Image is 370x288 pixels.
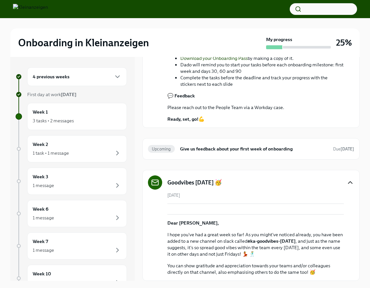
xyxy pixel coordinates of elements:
[33,215,54,221] div: 1 message
[167,231,344,257] p: I hope you've had a great week so far! As you might've noticed already, you have been added to a ...
[247,238,296,244] strong: #ka-goodvibes-[DATE]
[16,232,127,260] a: Week 71 message
[180,74,344,87] li: Complete the tasks before the deadline and track your progress with the stickers next to each slide
[16,200,127,227] a: Week 61 message
[33,108,48,116] h6: Week 1
[167,179,222,186] h5: Goodvibes [DATE] 🥳
[341,147,354,151] strong: [DATE]
[13,4,48,14] img: Kleinanzeigen
[180,55,248,61] a: Download your Onboarding Pass
[167,93,195,99] strong: 💬 Feedback
[167,192,180,198] span: [DATE]
[167,116,344,122] p: 💪
[33,141,48,148] h6: Week 2
[167,220,219,226] strong: Dear [PERSON_NAME],
[148,147,175,151] span: Upcoming
[33,117,74,124] div: 3 tasks • 2 messages
[16,91,127,98] a: First day at work[DATE]
[333,146,354,152] span: August 29th, 2025 08:10
[33,150,69,156] div: 1 task • 1 message
[333,147,354,151] span: Due
[61,92,76,97] strong: [DATE]
[167,104,344,111] p: Please reach out to the People Team via a Workday case.
[33,182,54,189] div: 1 message
[180,61,344,74] li: Dado will remind you to start your tasks before each onboarding milestone: first week and days 30...
[16,135,127,162] a: Week 21 task • 1 message
[33,73,70,80] h6: 4 previous weeks
[336,37,352,49] h3: 25%
[33,247,54,253] div: 1 message
[27,92,76,97] span: First day at work
[33,205,49,213] h6: Week 6
[180,145,328,152] h6: Give us feedback about your first week of onboarding
[33,173,48,180] h6: Week 3
[33,270,51,277] h6: Week 10
[167,116,198,122] strong: Ready, set, go!
[27,67,127,86] div: 4 previous weeks
[180,55,344,61] li: by making a copy of it.
[16,168,127,195] a: Week 31 message
[148,144,354,154] a: UpcomingGive us feedback about your first week of onboardingDue[DATE]
[167,262,344,275] p: You can show gratitude and appreciation towards your teams and/or colleagues directly on that cha...
[18,36,149,49] h2: Onboarding in Kleinanzeigen
[33,238,48,245] h6: Week 7
[16,103,127,130] a: Week 13 tasks • 2 messages
[33,279,69,286] div: 1 task • 1 message
[266,36,292,43] strong: My progress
